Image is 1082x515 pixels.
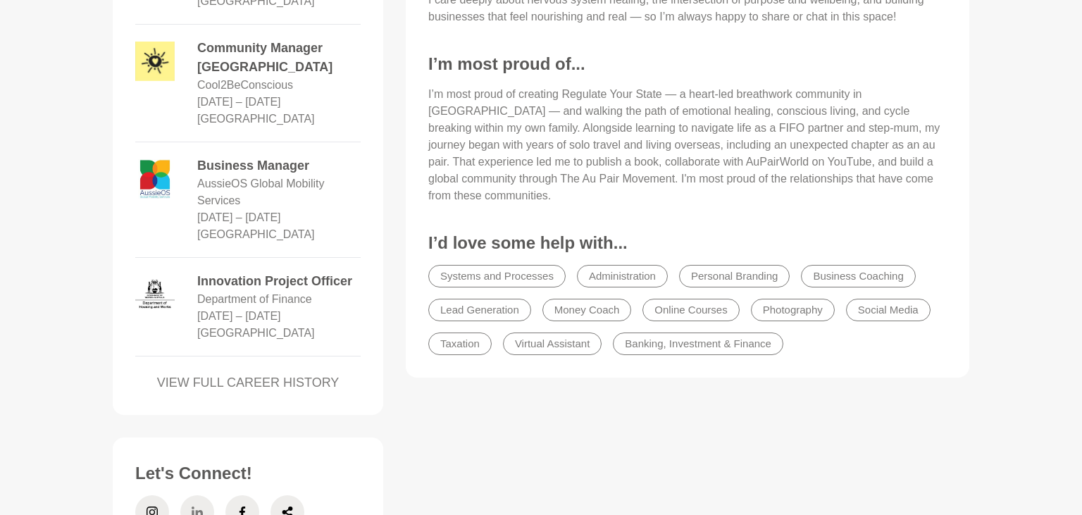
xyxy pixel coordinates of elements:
[197,291,312,308] dd: Department of Finance
[197,226,315,243] dd: [GEOGRAPHIC_DATA]
[197,211,281,223] time: [DATE] – [DATE]
[197,310,281,322] time: [DATE] – [DATE]
[135,275,175,314] img: logo
[135,463,361,484] h3: Let's Connect!
[197,96,281,108] time: [DATE] – [DATE]
[428,54,947,75] h3: I’m most proud of...
[197,308,281,325] dd: Sep 2021 – Aug 2022
[197,272,361,291] dd: Innovation Project Officer
[197,111,315,128] dd: [GEOGRAPHIC_DATA]
[428,232,947,254] h3: I’d love some help with...
[197,156,361,175] dd: Business Manager
[197,325,315,342] dd: [GEOGRAPHIC_DATA]
[428,86,947,204] p: I’m most proud of creating Regulate Your State — a heart-led breathwork community in [GEOGRAPHIC_...
[197,77,293,94] dd: Cool2BeConscious
[135,42,175,81] img: logo
[197,209,281,226] dd: Aug 2021 – Jul 2022
[135,159,175,199] img: logo
[197,39,361,77] dd: Community Manager [GEOGRAPHIC_DATA]
[197,94,281,111] dd: Jun 2021 – Oct 2023
[135,373,361,392] a: VIEW FULL CAREER HISTORY
[197,175,361,209] dd: AussieOS Global Mobility Services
